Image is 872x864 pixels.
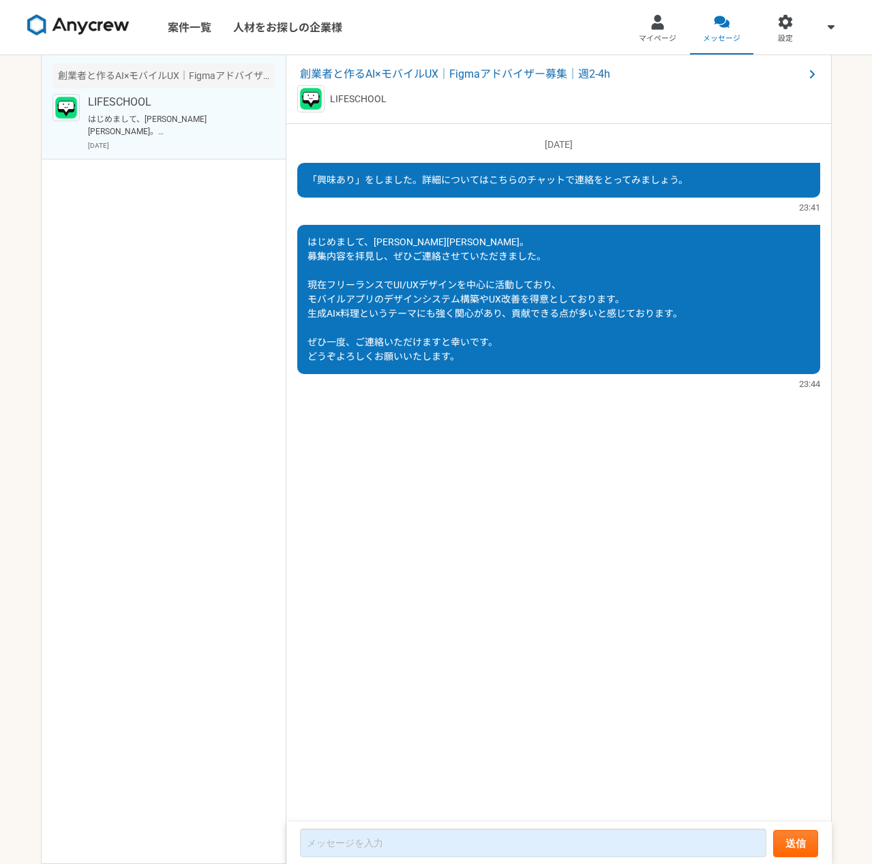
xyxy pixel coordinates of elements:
[639,33,676,44] span: マイページ
[799,377,820,390] span: 23:44
[300,66,804,82] span: 創業者と作るAI×モバイルUX｜Figmaアドバイザー募集｜週2-4h
[52,94,80,121] img: lifeschool-symbol-app.png
[703,33,740,44] span: メッセージ
[297,138,820,152] p: [DATE]
[799,201,820,214] span: 23:41
[27,14,130,36] img: 8DqYSo04kwAAAAASUVORK5CYII=
[778,33,793,44] span: 設定
[307,236,682,362] span: はじめまして、[PERSON_NAME][PERSON_NAME]。 募集内容を拝見し、ぜひご連絡させていただきました。 現在フリーランスでUI/UXデザインを中心に活動しており、 モバイルアプ...
[307,174,688,185] span: 「興味あり」をしました。詳細についてはこちらのチャットで連絡をとってみましょう。
[297,85,325,112] img: lifeschool-symbol-app.png
[88,94,256,110] p: LIFESCHOOL
[52,63,275,89] div: 創業者と作るAI×モバイルUX｜Figmaアドバイザー募集｜週2-4h
[88,140,275,151] p: [DATE]
[330,92,387,106] p: LIFESCHOOL
[88,113,256,138] p: はじめまして、[PERSON_NAME][PERSON_NAME]。 募集内容を拝見し、ぜひご連絡させていただきました。 現在フリーランスでUI/UXデザインを中心に活動しており、 モバイルアプ...
[773,830,818,857] button: 送信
